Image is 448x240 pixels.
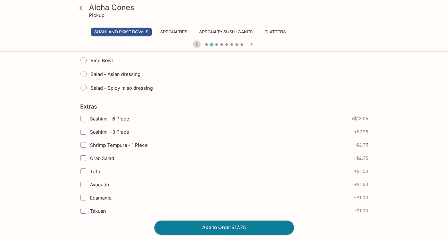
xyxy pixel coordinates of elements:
[90,208,106,214] span: Takuan
[91,28,152,36] button: Sushi and Poke Bowls
[354,195,368,200] span: + $1.00
[196,28,256,36] button: Specialty Sushi Cakes
[89,12,104,18] p: Pickup
[354,129,368,134] span: + $7.95
[154,221,294,234] button: Add to Order$17.75
[353,156,368,161] span: + $2.75
[91,85,153,91] span: Salad - Spicy miso dressing
[91,57,113,63] span: Rice Bowl
[90,142,148,148] span: Shrimp Tempura - 1 Piece
[353,142,368,147] span: + $2.75
[90,129,129,135] span: Sashimi - 3 Piece
[354,182,368,187] span: + $1.50
[261,28,289,36] button: Platters
[90,195,112,201] span: Edamame
[354,208,368,213] span: + $1.00
[89,3,370,12] h3: Aloha Cones
[157,28,191,36] button: Specialties
[90,155,114,161] span: Crab Salad
[90,116,129,122] span: Sashimi - 6 Piece
[80,103,97,110] h4: Extras
[90,182,109,188] span: Avocado
[91,71,141,77] span: Salad - Asian dressing
[351,116,368,121] span: + $12.95
[90,168,100,174] span: Tofu
[354,169,368,174] span: + $1.50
